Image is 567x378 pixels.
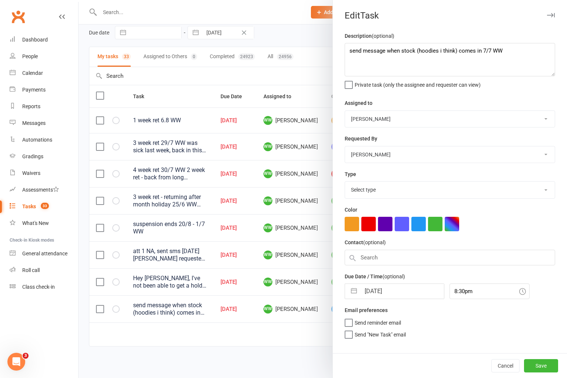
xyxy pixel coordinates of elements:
label: Description [345,32,394,40]
div: Class check-in [22,284,55,290]
a: Class kiosk mode [10,279,78,295]
span: Send "New Task" email [355,329,406,338]
a: Dashboard [10,31,78,48]
a: Assessments [10,182,78,198]
a: Payments [10,82,78,98]
label: Color [345,206,357,214]
div: General attendance [22,251,67,256]
label: Assigned to [345,99,372,107]
div: Payments [22,87,46,93]
a: Roll call [10,262,78,279]
label: Requested By [345,135,377,143]
div: Gradings [22,153,43,159]
label: Email preferences [345,306,388,314]
label: Due Date / Time [345,272,405,281]
div: Calendar [22,70,43,76]
a: Waivers [10,165,78,182]
a: People [10,48,78,65]
iframe: Intercom live chat [7,353,25,371]
span: Send reminder email [355,317,401,326]
input: Search [345,250,555,265]
a: Automations [10,132,78,148]
div: Assessments [22,187,59,193]
button: Cancel [491,359,520,372]
a: Calendar [10,65,78,82]
div: Edit Task [333,10,567,21]
a: General attendance kiosk mode [10,245,78,262]
label: Contact [345,238,386,246]
div: Messages [22,120,46,126]
a: Reports [10,98,78,115]
span: 33 [41,203,49,209]
div: Dashboard [22,37,48,43]
small: (optional) [382,273,405,279]
small: (optional) [372,33,394,39]
span: Private task (only the assignee and requester can view) [355,79,481,88]
button: Save [524,359,558,372]
a: Clubworx [9,7,27,26]
div: Automations [22,137,52,143]
span: 3 [23,353,29,359]
label: Type [345,170,356,178]
a: Tasks 33 [10,198,78,215]
div: Roll call [22,267,40,273]
div: People [22,53,38,59]
small: (optional) [363,239,386,245]
a: Gradings [10,148,78,165]
div: Waivers [22,170,40,176]
a: Messages [10,115,78,132]
div: Tasks [22,203,36,209]
div: What's New [22,220,49,226]
div: Reports [22,103,40,109]
a: What's New [10,215,78,232]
